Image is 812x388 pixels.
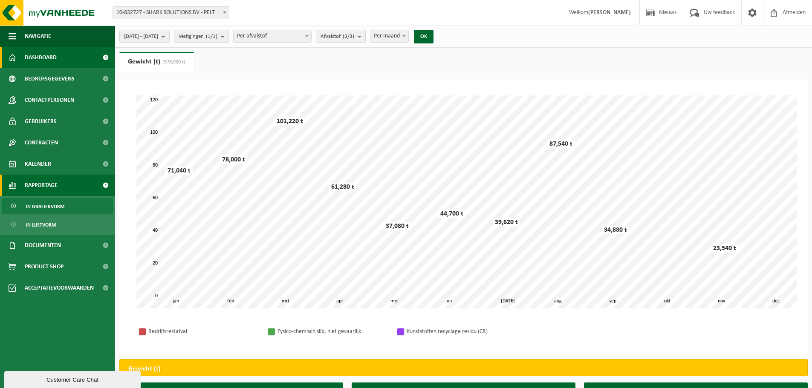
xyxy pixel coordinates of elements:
count: (3/3) [343,34,354,39]
span: Gebruikers [25,111,57,132]
button: OK [414,30,433,43]
button: Vestigingen(1/1) [174,30,229,43]
span: Per afvalstof [233,30,312,43]
div: 34,880 t [602,226,629,234]
span: Navigatie [25,26,51,47]
span: Documenten [25,235,61,256]
div: 37,080 t [384,222,411,230]
span: Per maand [370,30,409,43]
a: Gewicht (t) [119,52,194,72]
span: Rapportage [25,175,58,196]
div: Fysico-chemisch slib, niet gevaarlijk [277,326,388,337]
button: Afvalstof(3/3) [316,30,366,43]
span: In grafiekvorm [26,198,64,215]
span: Per afvalstof [234,30,311,42]
div: 78,000 t [220,155,247,164]
div: 71,040 t [165,167,193,175]
count: (1/1) [206,34,217,39]
div: 87,540 t [547,140,575,148]
span: Contactpersonen [25,89,74,111]
span: In lijstvorm [26,217,56,233]
span: (578,900 t) [160,60,185,65]
div: Kunststoffen recyclage residu (CR) [407,326,517,337]
div: 23,540 t [711,244,738,253]
button: [DATE] - [DATE] [119,30,170,43]
h2: Gewicht (t) [120,359,169,378]
span: Product Shop [25,256,64,277]
span: Afvalstof [321,30,354,43]
span: Bedrijfsgegevens [25,68,75,89]
span: Kalender [25,153,51,175]
span: 10-832727 - SHARK SOLUTIONS BV - PELT [113,6,229,19]
strong: [PERSON_NAME] [588,9,631,16]
span: Contracten [25,132,58,153]
span: Acceptatievoorwaarden [25,277,94,299]
span: 10-832727 - SHARK SOLUTIONS BV - PELT [113,7,229,19]
span: Per maand [370,30,408,42]
iframe: chat widget [4,369,142,388]
a: In lijstvorm [2,216,113,233]
div: 39,620 t [493,218,520,227]
div: Bedrijfsrestafval [148,326,259,337]
div: 101,220 t [275,117,305,126]
a: In grafiekvorm [2,198,113,214]
div: 44,700 t [438,210,465,218]
div: 61,280 t [329,183,356,191]
span: Dashboard [25,47,57,68]
span: Vestigingen [179,30,217,43]
span: [DATE] - [DATE] [124,30,158,43]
